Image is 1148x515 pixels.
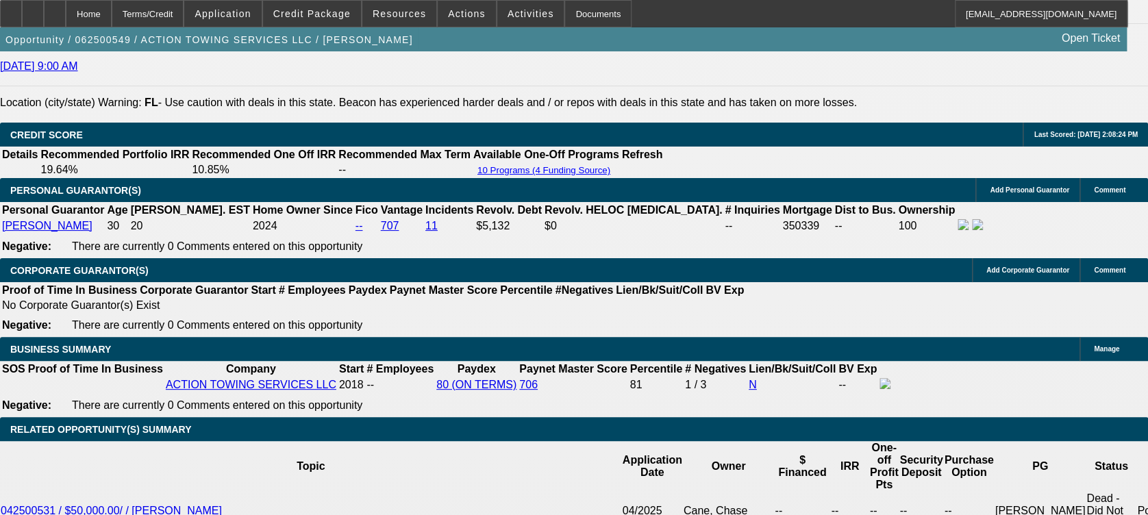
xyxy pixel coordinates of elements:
button: Activities [497,1,564,27]
b: Ownership [898,204,955,216]
a: Open Ticket [1056,27,1125,50]
th: PG [995,441,1086,492]
th: Available One-Off Programs [473,148,620,162]
span: 2024 [253,220,277,231]
b: Negative: [2,240,51,252]
b: [PERSON_NAME]. EST [131,204,250,216]
b: # Employees [279,284,346,296]
th: Details [1,148,38,162]
b: Start [339,363,364,375]
th: SOS [1,362,26,376]
b: Age [107,204,127,216]
th: Refresh [621,148,664,162]
td: $0 [544,218,723,234]
div: 81 [630,379,682,391]
td: 100 [897,218,956,234]
th: Recommended Max Term [338,148,471,162]
b: Fico [355,204,378,216]
a: -- [355,220,363,231]
span: Comment [1094,266,1125,274]
b: Start [251,284,275,296]
span: Opportunity / 062500549 / ACTION TOWING SERVICES LLC / [PERSON_NAME] [5,34,413,45]
td: No Corporate Guarantor(s) Exist [1,299,750,312]
button: Application [184,1,261,27]
b: Paynet Master Score [519,363,627,375]
b: Negative: [2,399,51,411]
b: Vantage [381,204,423,216]
b: Company [226,363,276,375]
td: 19.64% [40,163,190,177]
span: BUSINESS SUMMARY [10,344,111,355]
th: Recommended Portfolio IRR [40,148,190,162]
span: Actions [448,8,486,19]
span: There are currently 0 Comments entered on this opportunity [72,319,362,331]
button: 10 Programs (4 Funding Source) [473,164,614,176]
th: Purchase Option [944,441,995,492]
span: Add Personal Guarantor [990,186,1069,194]
img: linkedin-icon.png [972,219,983,230]
b: Mortgage [783,204,832,216]
span: There are currently 0 Comments entered on this opportunity [72,240,362,252]
th: Proof of Time In Business [27,362,164,376]
a: 707 [381,220,399,231]
td: 350339 [782,218,833,234]
td: -- [838,377,877,392]
span: There are currently 0 Comments entered on this opportunity [72,399,362,411]
span: Application [195,8,251,19]
b: # Inquiries [725,204,779,216]
b: Paydex [349,284,387,296]
b: Paydex [458,363,496,375]
span: Comment [1094,186,1125,194]
td: 30 [106,218,128,234]
th: Owner [683,441,775,492]
th: One-off Profit Pts [869,441,899,492]
th: Application Date [622,441,683,492]
td: -- [834,218,897,234]
th: IRR [830,441,869,492]
th: Proof of Time In Business [1,284,138,297]
button: Resources [362,1,436,27]
a: 11 [425,220,438,231]
label: - Use caution with deals in this state. Beacon has experienced harder deals and / or repos with d... [145,97,857,108]
b: Revolv. Debt [476,204,542,216]
b: Lien/Bk/Suit/Coll [616,284,703,296]
span: CORPORATE GUARANTOR(S) [10,265,149,276]
a: [PERSON_NAME] [2,220,92,231]
b: FL [145,97,158,108]
b: Revolv. HELOC [MEDICAL_DATA]. [545,204,723,216]
b: Corporate Guarantor [140,284,248,296]
img: facebook-icon.png [879,378,890,389]
td: -- [724,218,780,234]
td: 10.85% [191,163,336,177]
span: Resources [373,8,426,19]
b: # Negatives [685,363,746,375]
button: Credit Package [263,1,361,27]
span: RELATED OPPORTUNITY(S) SUMMARY [10,424,191,435]
span: Credit Package [273,8,351,19]
b: BV Exp [838,363,877,375]
b: Home Owner Since [253,204,353,216]
b: BV Exp [706,284,744,296]
b: Lien/Bk/Suit/Coll [749,363,836,375]
b: Negative: [2,319,51,331]
button: Actions [438,1,496,27]
th: Recommended One Off IRR [191,148,336,162]
th: Status [1086,441,1136,492]
div: 1 / 3 [685,379,746,391]
img: facebook-icon.png [958,219,969,230]
th: Security Deposit [899,441,943,492]
td: -- [338,163,471,177]
span: PERSONAL GUARANTOR(S) [10,185,141,196]
span: Activities [508,8,554,19]
span: CREDIT SCORE [10,129,83,140]
b: Paynet Master Score [390,284,497,296]
td: 2018 [338,377,364,392]
a: ACTION TOWING SERVICES LLC [166,379,336,390]
b: Percentile [500,284,552,296]
a: 706 [519,379,538,390]
b: Dist to Bus. [835,204,896,216]
b: Incidents [425,204,473,216]
td: 20 [130,218,251,234]
span: Last Scored: [DATE] 2:08:24 PM [1034,131,1138,138]
b: # Employees [366,363,434,375]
